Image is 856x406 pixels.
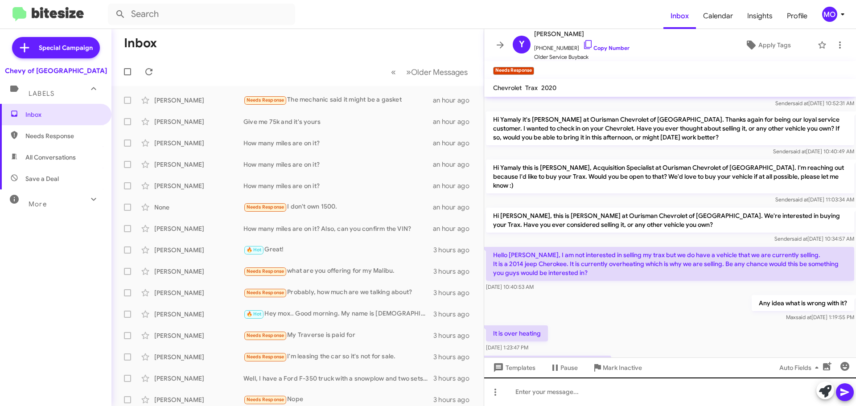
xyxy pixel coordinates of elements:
[154,310,243,319] div: [PERSON_NAME]
[758,37,791,53] span: Apply Tags
[433,160,477,169] div: an hour ago
[740,3,780,29] a: Insights
[790,148,806,155] span: said at
[773,148,854,155] span: Sender [DATE] 10:40:49 AM
[154,224,243,233] div: [PERSON_NAME]
[25,174,59,183] span: Save a Deal
[433,288,477,297] div: 3 hours ago
[29,200,47,208] span: More
[433,353,477,361] div: 3 hours ago
[486,247,854,281] p: Hello [PERSON_NAME], I am not interested in selling my trax but we do have a vehicle that we are ...
[154,160,243,169] div: [PERSON_NAME]
[154,331,243,340] div: [PERSON_NAME]
[243,352,433,362] div: I'm leasing the car so it's not for sale.
[486,111,854,145] p: Hi Yamaly it's [PERSON_NAME] at Ourisman Chevrolet of [GEOGRAPHIC_DATA]. Thanks again for being o...
[493,84,522,92] span: Chevrolet
[486,325,548,341] p: It is over heating
[25,110,101,119] span: Inbox
[243,160,433,169] div: How many miles are on it?
[243,287,433,298] div: Probably, how much are we talking about?
[391,66,396,78] span: «
[386,63,401,81] button: Previous
[243,224,433,233] div: How many miles are on it? Also, can you confirm the VIN?
[534,29,630,39] span: [PERSON_NAME]
[822,7,837,22] div: MO
[12,37,100,58] a: Special Campaign
[247,290,284,295] span: Needs Response
[433,310,477,319] div: 3 hours ago
[772,360,829,376] button: Auto Fields
[25,131,101,140] span: Needs Response
[247,97,284,103] span: Needs Response
[243,245,433,255] div: Great!
[433,246,477,254] div: 3 hours ago
[433,331,477,340] div: 3 hours ago
[774,235,854,242] span: Sender [DATE] 10:34:57 AM
[752,295,854,311] p: Any idea what is wrong with it?
[247,332,284,338] span: Needs Response
[5,66,107,75] div: Chevy of [GEOGRAPHIC_DATA]
[663,3,696,29] a: Inbox
[722,37,813,53] button: Apply Tags
[433,181,477,190] div: an hour ago
[585,360,649,376] button: Mark Inactive
[154,267,243,276] div: [PERSON_NAME]
[486,283,534,290] span: [DATE] 10:40:53 AM
[154,96,243,105] div: [PERSON_NAME]
[780,3,815,29] a: Profile
[775,196,854,203] span: Sender [DATE] 11:03:34 AM
[243,139,433,148] div: How many miles are on it?
[154,374,243,383] div: [PERSON_NAME]
[154,353,243,361] div: [PERSON_NAME]
[486,208,854,233] p: Hi [PERSON_NAME], this is [PERSON_NAME] at Ourisman Chevrolet of [GEOGRAPHIC_DATA]. We're interes...
[154,203,243,212] div: None
[484,360,543,376] button: Templates
[154,288,243,297] div: [PERSON_NAME]
[796,314,811,320] span: said at
[433,374,477,383] div: 3 hours ago
[433,267,477,276] div: 3 hours ago
[108,4,295,25] input: Search
[243,394,433,405] div: Nope
[25,153,76,162] span: All Conversations
[534,39,630,53] span: [PHONE_NUMBER]
[243,266,433,276] div: what are you offering for my Malibu.
[775,100,854,107] span: Sender [DATE] 10:52:31 AM
[247,247,262,253] span: 🔥 Hot
[406,66,411,78] span: »
[491,360,535,376] span: Templates
[486,356,611,372] p: The mechanic said it might be a gasket
[243,330,433,340] div: My Traverse is paid for
[433,395,477,404] div: 3 hours ago
[541,84,556,92] span: 2020
[696,3,740,29] a: Calendar
[433,203,477,212] div: an hour ago
[154,139,243,148] div: [PERSON_NAME]
[793,196,808,203] span: said at
[779,360,822,376] span: Auto Fields
[247,397,284,402] span: Needs Response
[386,63,473,81] nav: Page navigation example
[433,117,477,126] div: an hour ago
[243,309,433,319] div: Hey mox.. Good morning. My name is [DEMOGRAPHIC_DATA],please
[243,181,433,190] div: How many miles are on it?
[543,360,585,376] button: Pause
[486,344,528,351] span: [DATE] 1:23:47 PM
[247,204,284,210] span: Needs Response
[534,53,630,62] span: Older Service Buyback
[519,37,525,52] span: Y
[411,67,468,77] span: Older Messages
[793,100,808,107] span: said at
[603,360,642,376] span: Mark Inactive
[583,45,630,51] a: Copy Number
[124,36,157,50] h1: Inbox
[154,181,243,190] div: [PERSON_NAME]
[525,84,538,92] span: Trax
[243,202,433,212] div: I don't own 1500.
[786,314,854,320] span: Max [DATE] 1:19:55 PM
[243,117,433,126] div: Give me 75k and it's yours
[29,90,54,98] span: Labels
